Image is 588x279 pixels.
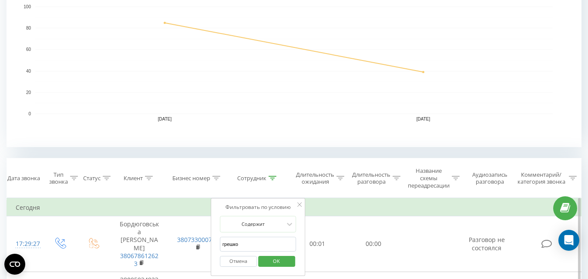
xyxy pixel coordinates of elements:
[7,199,581,216] td: Сегодня
[26,69,31,74] text: 40
[558,230,579,251] div: Open Intercom Messenger
[220,237,296,252] input: Введите значение
[4,254,25,275] button: Open CMP widget
[177,235,219,244] a: 380733000707
[346,216,402,272] td: 00:00
[296,171,334,186] div: Длительность ожидания
[26,26,31,30] text: 80
[289,216,346,272] td: 00:01
[7,175,40,182] div: Дата звонка
[220,256,257,267] button: Отмена
[468,171,512,186] div: Аудиозапись разговора
[16,235,34,252] div: 17:29:27
[110,216,168,272] td: Бордюговська [PERSON_NAME]
[158,117,172,121] text: [DATE]
[26,90,31,95] text: 20
[352,171,390,186] div: Длительность разговора
[258,256,295,267] button: OK
[237,175,266,182] div: Сотрудник
[49,171,68,186] div: Тип звонка
[469,235,505,252] span: Разговор не состоялся
[120,252,158,268] a: 380678612623
[172,175,210,182] div: Бизнес номер
[124,175,143,182] div: Клиент
[220,203,296,212] div: Фильтровать по условию
[28,111,31,116] text: 0
[83,175,101,182] div: Статус
[516,171,567,186] div: Комментарий/категория звонка
[417,117,430,121] text: [DATE]
[264,254,289,268] span: OK
[408,167,450,189] div: Название схемы переадресации
[26,47,31,52] text: 60
[24,4,31,9] text: 100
